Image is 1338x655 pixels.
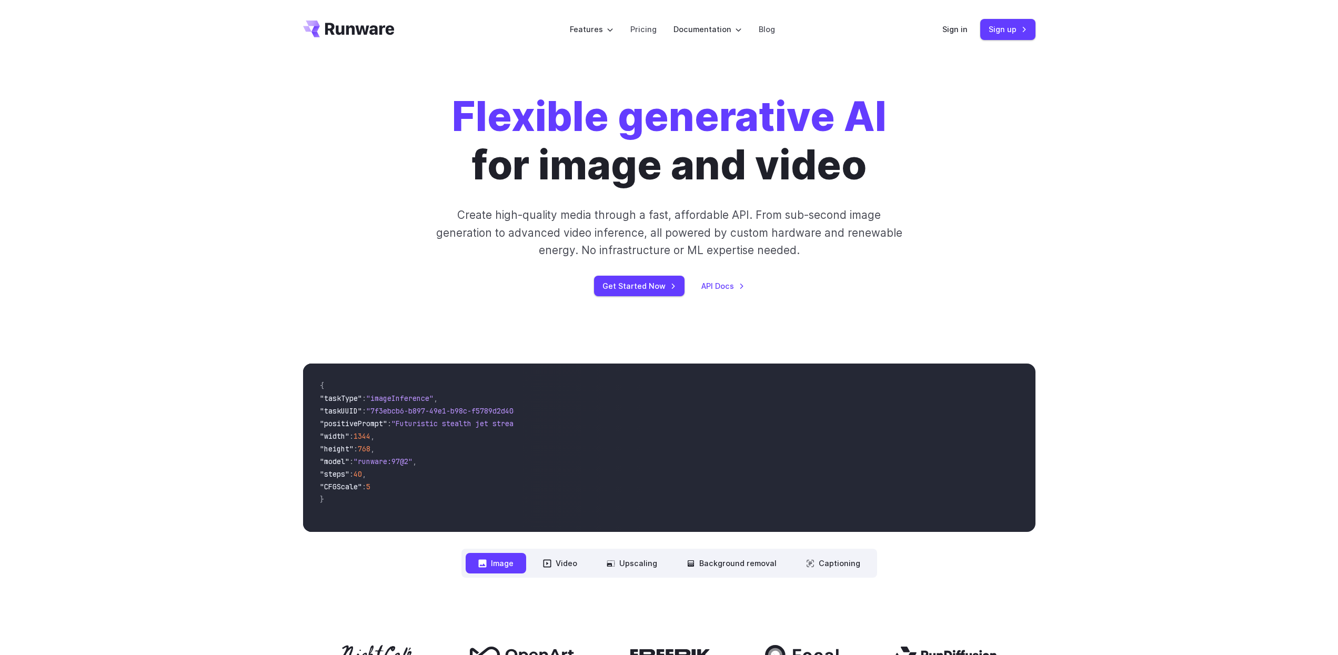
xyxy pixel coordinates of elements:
a: Pricing [630,23,657,35]
p: Create high-quality media through a fast, affordable API. From sub-second image generation to adv... [435,206,903,259]
label: Features [570,23,613,35]
span: , [370,431,375,441]
span: : [349,469,354,479]
span: : [349,457,354,466]
span: "Futuristic stealth jet streaking through a neon-lit cityscape with glowing purple exhaust" [391,419,774,428]
span: : [354,444,358,454]
button: Upscaling [594,553,670,573]
a: Go to / [303,21,395,37]
a: Sign up [980,19,1035,39]
span: { [320,381,324,390]
span: : [362,406,366,416]
span: "height" [320,444,354,454]
a: API Docs [701,280,745,292]
span: 768 [358,444,370,454]
span: , [434,394,438,403]
a: Sign in [942,23,968,35]
button: Background removal [674,553,789,573]
span: } [320,495,324,504]
span: , [362,469,366,479]
span: "steps" [320,469,349,479]
h1: for image and video [452,93,887,189]
span: "taskType" [320,394,362,403]
button: Video [530,553,590,573]
label: Documentation [673,23,742,35]
span: : [362,394,366,403]
a: Get Started Now [594,276,685,296]
strong: Flexible generative AI [452,92,887,141]
span: "taskUUID" [320,406,362,416]
span: , [370,444,375,454]
a: Blog [759,23,775,35]
button: Image [466,553,526,573]
span: "positivePrompt" [320,419,387,428]
span: : [362,482,366,491]
span: 1344 [354,431,370,441]
span: : [349,431,354,441]
span: "7f3ebcb6-b897-49e1-b98c-f5789d2d40d7" [366,406,526,416]
span: 40 [354,469,362,479]
span: "runware:97@2" [354,457,413,466]
span: , [413,457,417,466]
span: "imageInference" [366,394,434,403]
span: "width" [320,431,349,441]
span: : [387,419,391,428]
span: 5 [366,482,370,491]
button: Captioning [793,553,873,573]
span: "model" [320,457,349,466]
span: "CFGScale" [320,482,362,491]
